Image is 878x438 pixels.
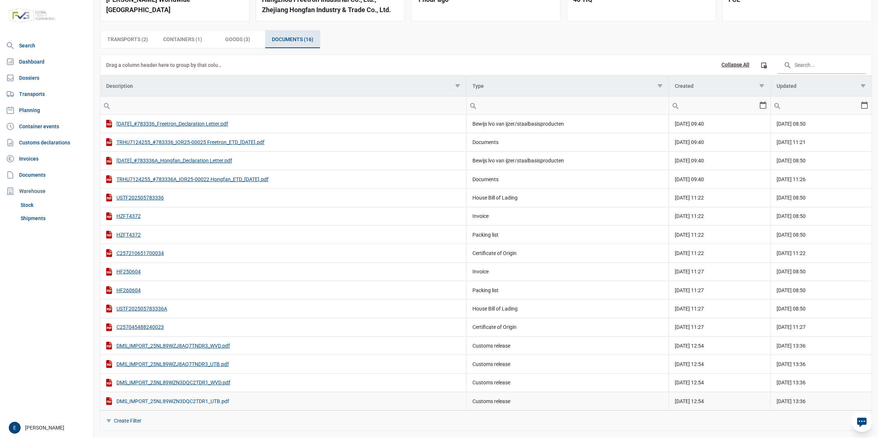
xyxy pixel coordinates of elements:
[860,97,869,114] div: Select
[669,96,770,114] td: Filter cell
[777,158,806,164] span: [DATE] 08:50
[466,244,669,262] td: Certificate of Origin
[466,336,669,355] td: Customs release
[3,135,91,150] a: Customs declarations
[466,262,669,281] td: Invoice
[675,121,704,127] span: [DATE] 09:40
[225,35,250,44] span: Goods (3)
[669,97,682,114] div: Search box
[669,76,770,97] td: Column Created
[106,212,460,220] div: HZFT4372
[9,422,89,434] div: [PERSON_NAME]
[163,35,202,44] span: Containers (1)
[106,231,460,238] div: HZFT4372
[675,306,704,312] span: [DATE] 11:27
[106,175,460,183] div: TRHU7124255_#783336A_IOR25-00022 Hongfan_ETD_[DATE].pdf
[675,343,704,349] span: [DATE] 12:54
[669,97,759,114] input: Filter cell
[777,398,806,404] span: [DATE] 13:36
[466,96,669,114] td: Filter cell
[106,342,460,349] div: DMS_IMPORT_25NL89WZJ8AQ7TNDR3_WVD.pdf
[777,324,806,330] span: [DATE] 11:27
[771,97,860,114] input: Filter cell
[3,151,91,166] a: Invoices
[6,6,58,26] img: FVG - Global freight forwarding
[466,355,669,373] td: Customs release
[777,306,806,312] span: [DATE] 08:50
[757,58,770,72] div: Column Chooser
[466,151,669,170] td: Bewijs lvo van ijzer/staalbasisproducten
[675,232,704,238] span: [DATE] 11:22
[106,360,460,368] div: DMS_IMPORT_25NL89WZJ8AQ7TNDR3_UTB.pdf
[106,268,460,276] div: HF250604
[472,83,484,89] div: Type
[106,194,460,201] div: USTF202505783336
[106,286,460,294] div: HF260604
[106,55,866,75] div: Data grid toolbar
[3,54,91,69] a: Dashboard
[675,398,704,404] span: [DATE] 12:54
[466,318,669,336] td: Certificate of Origin
[106,157,460,165] div: [DATE]_#783336A_Hongfan_Declaration Letter.pdf
[106,138,460,146] div: TRHU7124255_#783336_IOR25-00025 Freetron_ETD_[DATE].pdf
[18,212,91,225] a: Shipments
[770,76,872,97] td: Column Updated
[675,269,704,274] span: [DATE] 11:27
[466,392,669,410] td: Customs release
[777,83,796,89] div: Updated
[106,379,460,387] div: DMS_IMPORT_25NL89WZN3DQC2TDR1_WVD.pdf
[777,361,806,367] span: [DATE] 13:36
[722,62,749,68] div: Collapse All
[675,250,704,256] span: [DATE] 11:22
[777,287,806,293] span: [DATE] 08:50
[675,195,704,201] span: [DATE] 11:22
[106,249,460,257] div: C257210651700034
[759,97,767,114] div: Select
[777,176,806,182] span: [DATE] 11:26
[777,250,806,256] span: [DATE] 11:22
[657,83,663,89] span: Show filter options for column 'Type'
[777,121,806,127] span: [DATE] 08:50
[466,299,669,318] td: House Bill of Lading
[106,305,460,312] div: USTF202505783336A
[466,133,669,151] td: Documents
[106,120,460,128] div: [DATE]_#783336_Freetron_Declaration Letter.pdf
[466,281,669,299] td: Packing list
[3,119,91,134] a: Container events
[107,35,148,44] span: Transports (2)
[675,380,704,385] span: [DATE] 12:54
[675,176,704,182] span: [DATE] 09:40
[675,139,704,145] span: [DATE] 09:40
[466,170,669,188] td: Documents
[771,97,784,114] div: Search box
[466,207,669,225] td: Invoice
[675,324,704,330] span: [DATE] 11:27
[675,287,704,293] span: [DATE] 11:27
[3,38,91,53] a: Search
[777,380,806,385] span: [DATE] 13:36
[3,184,91,198] div: Warehouse
[466,373,669,392] td: Customs release
[777,139,806,145] span: [DATE] 11:21
[777,195,806,201] span: [DATE] 08:50
[3,168,91,182] a: Documents
[466,115,669,133] td: Bewijs lvo van ijzer/staalbasisproducten
[100,76,466,97] td: Column Description
[777,269,806,274] span: [DATE] 08:50
[100,55,872,431] div: Data grid with 16 rows and 4 columns
[100,97,466,114] input: Filter cell
[106,59,224,71] div: Drag a column header here to group by that column
[466,225,669,244] td: Packing list
[114,417,141,424] div: Create Filter
[9,422,21,434] div: E
[675,213,704,219] span: [DATE] 11:22
[778,56,866,74] input: Search in the data grid
[777,232,806,238] span: [DATE] 08:50
[467,97,480,114] div: Search box
[18,198,91,212] a: Stock
[106,397,460,405] div: DMS_IMPORT_25NL89WZN3DQC2TDR1_UTB.pdf
[106,323,460,331] div: C257045488240023
[777,343,806,349] span: [DATE] 13:36
[272,35,313,44] span: Documents (16)
[770,96,872,114] td: Filter cell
